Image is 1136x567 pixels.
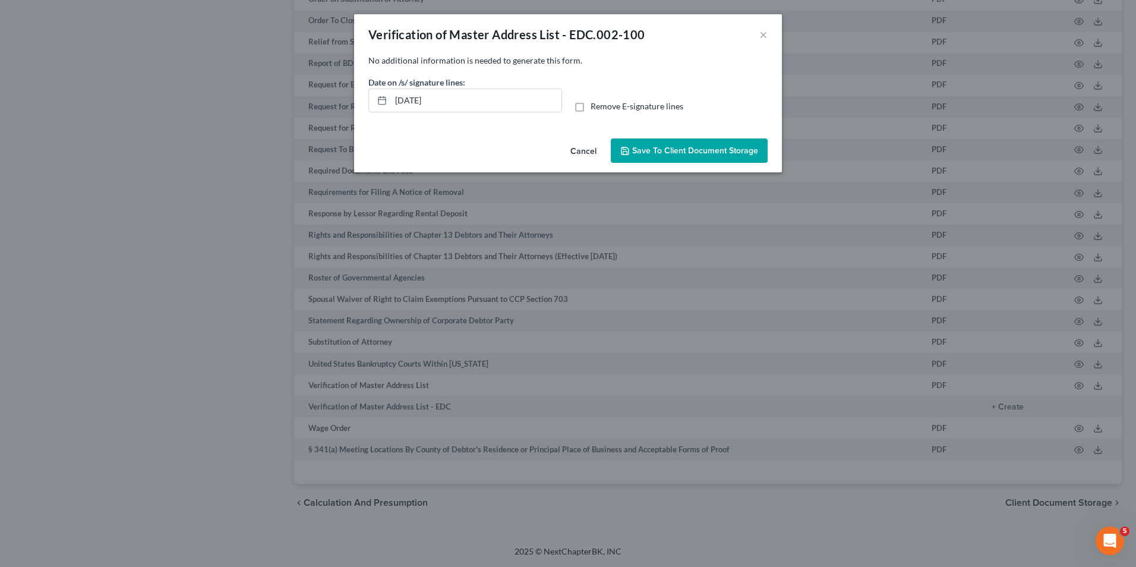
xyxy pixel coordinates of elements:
div: Verification of Master Address List - EDC.002-100 [368,26,645,43]
span: Save to Client Document Storage [632,146,758,156]
span: 5 [1120,527,1129,536]
button: Save to Client Document Storage [611,138,768,163]
input: MM/DD/YYYY [391,89,561,112]
iframe: Intercom live chat [1096,527,1124,555]
button: Cancel [561,140,606,163]
p: No additional information is needed to generate this form. [368,55,768,67]
button: × [759,27,768,42]
span: Remove E-signature lines [591,101,683,111]
label: Date on /s/ signature lines: [368,76,465,89]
